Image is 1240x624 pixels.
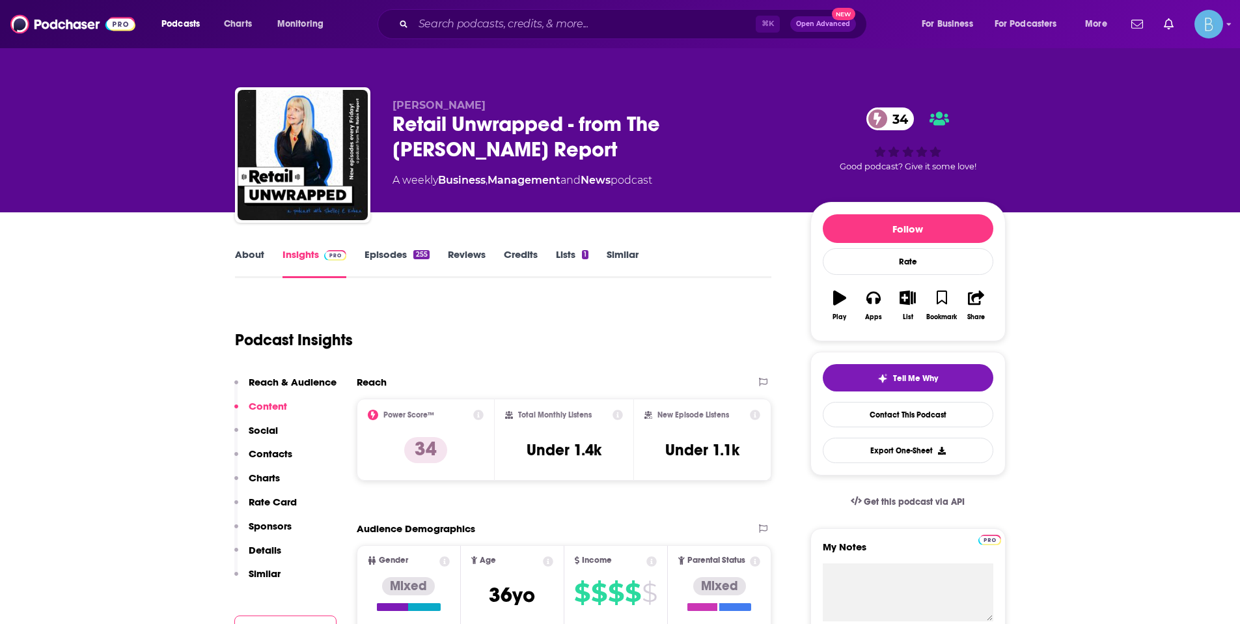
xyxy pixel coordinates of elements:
a: Episodes255 [365,248,429,278]
span: Good podcast? Give it some love! [840,162,976,171]
span: $ [608,582,624,603]
button: Follow [823,214,993,243]
a: Contact This Podcast [823,402,993,427]
h2: New Episode Listens [657,410,729,419]
span: $ [591,582,607,603]
button: open menu [268,14,340,35]
p: Rate Card [249,496,297,508]
span: , [486,174,488,186]
button: open menu [1076,14,1123,35]
input: Search podcasts, credits, & more... [413,14,756,35]
span: Logged in as BLASTmedia [1194,10,1223,38]
a: Charts [215,14,260,35]
img: Podchaser - Follow, Share and Rate Podcasts [10,12,135,36]
span: Age [480,556,496,565]
span: Tell Me Why [893,373,938,384]
span: Gender [379,556,408,565]
div: Mixed [693,577,746,595]
a: Show notifications dropdown [1126,13,1148,35]
h2: Reach [357,376,387,388]
div: Apps [865,313,882,321]
span: 34 [879,107,915,130]
p: Details [249,544,281,556]
p: Reach & Audience [249,376,337,388]
img: User Profile [1194,10,1223,38]
p: Sponsors [249,520,292,532]
span: Podcasts [161,15,200,33]
button: open menu [986,14,1076,35]
div: Mixed [382,577,435,595]
button: Bookmark [925,282,959,329]
p: Social [249,424,278,436]
button: Similar [234,567,281,591]
span: For Podcasters [995,15,1057,33]
div: Search podcasts, credits, & more... [390,9,879,39]
h2: Total Monthly Listens [518,410,592,419]
button: Show profile menu [1194,10,1223,38]
div: Rate [823,248,993,275]
img: tell me why sparkle [877,373,888,384]
span: 36 yo [489,582,535,608]
button: Reach & Audience [234,376,337,400]
p: Similar [249,567,281,580]
a: Get this podcast via API [840,486,976,518]
label: My Notes [823,541,993,563]
a: InsightsPodchaser Pro [282,248,347,278]
button: Export One-Sheet [823,438,993,463]
h2: Power Score™ [383,410,434,419]
span: Get this podcast via API [864,496,965,507]
a: Lists1 [556,248,588,278]
p: Contacts [249,447,292,460]
p: Charts [249,472,280,484]
p: Content [249,400,287,412]
button: List [890,282,924,329]
span: Parental Status [687,556,745,565]
a: Show notifications dropdown [1159,13,1179,35]
div: 1 [582,250,588,259]
a: Reviews [448,248,486,278]
div: Share [967,313,985,321]
button: Play [823,282,857,329]
span: Charts [224,15,252,33]
button: Share [959,282,993,329]
span: $ [625,582,641,603]
h3: Under 1.1k [665,440,739,460]
span: New [832,8,855,20]
span: Income [582,556,612,565]
span: Monitoring [277,15,324,33]
button: Details [234,544,281,568]
span: ⌘ K [756,16,780,33]
button: Open AdvancedNew [790,16,856,32]
button: open menu [913,14,989,35]
button: Apps [857,282,890,329]
a: Business [438,174,486,186]
button: open menu [152,14,217,35]
div: List [903,313,913,321]
a: About [235,248,264,278]
div: 34Good podcast? Give it some love! [810,99,1006,180]
a: 34 [866,107,915,130]
img: Podchaser Pro [978,535,1001,545]
a: Pro website [978,533,1001,545]
span: and [560,174,581,186]
img: Podchaser Pro [324,250,347,261]
p: 34 [404,437,447,463]
h2: Audience Demographics [357,522,475,535]
span: More [1085,15,1107,33]
button: Sponsors [234,520,292,544]
button: Social [234,424,278,448]
div: Bookmark [926,313,957,321]
button: Content [234,400,287,424]
a: Credits [504,248,538,278]
span: [PERSON_NAME] [393,99,486,111]
span: $ [642,582,657,603]
h3: Under 1.4k [527,440,601,460]
div: Play [833,313,846,321]
img: Retail Unwrapped - from The Robin Report [238,90,368,220]
span: $ [574,582,590,603]
span: For Business [922,15,973,33]
a: Management [488,174,560,186]
h1: Podcast Insights [235,330,353,350]
div: A weekly podcast [393,173,652,188]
